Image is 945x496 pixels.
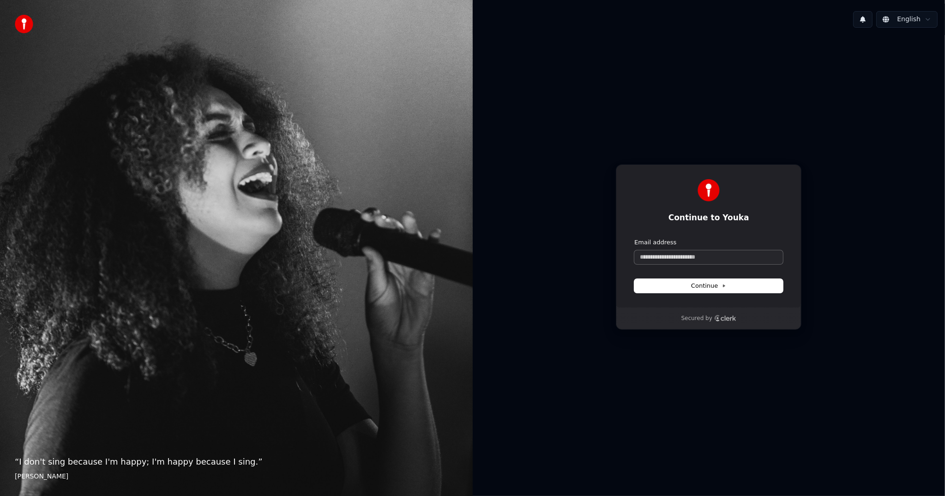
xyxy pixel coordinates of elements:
footer: [PERSON_NAME] [15,472,458,481]
p: “ I don't sing because I'm happy; I'm happy because I sing. ” [15,455,458,468]
span: Continue [691,282,726,290]
img: Youka [698,179,720,201]
a: Clerk logo [714,315,736,321]
img: youka [15,15,33,33]
button: Continue [634,279,783,293]
p: Secured by [681,315,712,322]
label: Email address [634,238,676,247]
h1: Continue to Youka [634,212,783,224]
